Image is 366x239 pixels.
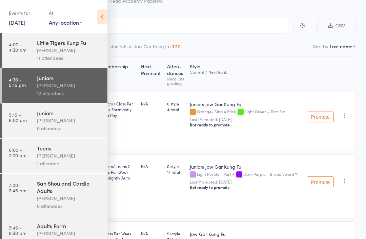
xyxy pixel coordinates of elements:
[9,77,26,88] time: 4:30 - 5:15 pm
[9,225,26,236] time: 7:45 - 8:30 pm
[9,112,27,123] time: 5:15 - 6:00 pm
[243,172,294,176] div: Dark Purple - Broad Sword
[9,19,25,26] a: [DATE]
[167,231,185,236] span: 51 style
[190,70,301,74] div: Current / Next Rank
[190,109,301,115] div: Orange- Single Stick
[37,74,102,81] div: Juniors
[172,44,180,49] div: 177
[190,185,301,190] div: Not ready to promote
[9,7,42,19] div: Events for
[330,43,352,50] div: Last name
[167,76,185,85] div: since last grading
[190,231,301,237] div: Jow Gar Kung Fu
[37,194,102,202] div: [PERSON_NAME]
[190,172,301,177] div: Light Purple - Part 4
[245,109,282,114] div: Light Green - Part 3
[37,180,102,194] div: San Shou and Cardio Adults
[9,147,26,158] time: 6:00 - 7:00 pm
[98,59,138,89] div: Membership
[167,169,185,175] span: 17 total
[167,106,185,112] span: 4 total
[37,81,102,89] div: [PERSON_NAME]
[9,42,26,52] time: 4:00 - 4:30 pm
[37,39,102,46] div: Little Tigers Kung Fu
[37,222,102,230] div: Adults Form
[37,89,102,97] div: 12 attendees
[100,101,136,118] div: Juniors 1 Class Per Week Fortnightly Auto Pay
[190,122,301,127] div: Not ready to promote
[187,59,304,89] div: Style
[37,46,102,54] div: [PERSON_NAME]
[317,19,356,33] button: CSV
[307,176,334,187] button: Promote
[37,202,102,210] div: 0 attendees
[37,109,102,117] div: Juniors
[9,182,26,193] time: 7:00 - 7:45 pm
[164,59,187,89] div: Atten­dances
[2,33,107,68] a: 4:00 -4:30 pmLittle Tigers Kung Fu[PERSON_NAME]11 attendees
[37,117,102,124] div: [PERSON_NAME]
[37,152,102,160] div: [PERSON_NAME]
[167,101,185,106] span: 0 style
[37,160,102,167] div: 1 attendee
[138,59,164,89] div: Next Payment
[2,139,107,173] a: 6:00 -7:00 pmTeens[PERSON_NAME]1 attendee
[313,43,328,50] label: Sort by
[10,18,288,33] input: Search by name
[141,101,161,106] div: N/A
[49,19,82,26] div: Any location
[167,163,185,169] span: 0 style
[49,7,82,19] div: At
[2,103,107,138] a: 5:15 -6:00 pmJuniors[PERSON_NAME]0 attendees
[190,101,301,107] div: Juniors Jow Gar Kung Fu
[37,124,102,132] div: 0 attendees
[141,231,161,236] div: N/A
[37,230,102,237] div: [PERSON_NAME]
[100,163,136,186] div: Juniors/ Teens 2 Class Per Week Fortnightly Auto Pay
[2,68,107,103] a: 4:30 -5:15 pmJuniors[PERSON_NAME]12 attendees
[190,117,301,122] small: Last Promoted: [DATE]
[141,163,161,169] div: N/A
[96,41,180,56] button: Other students in Jow Gar Kung Fu177
[37,144,102,152] div: Teens
[190,180,301,184] small: Last Promoted: [DATE]
[307,112,334,122] button: Promote
[37,54,102,62] div: 11 attendees
[190,163,301,170] div: Juniors Jow Gar Kung Fu
[2,174,107,216] a: 7:00 -7:45 pmSan Shou and Cardio Adults[PERSON_NAME]0 attendees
